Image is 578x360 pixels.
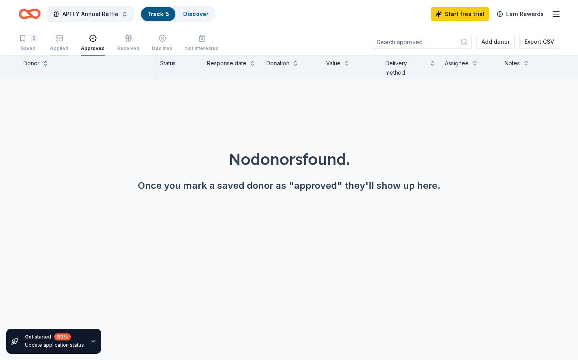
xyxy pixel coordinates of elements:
[147,11,169,17] a: Track· 5
[505,59,520,68] div: Notes
[25,333,84,340] div: Get started
[152,45,173,52] div: Declined
[372,35,472,49] input: Search approved
[185,31,219,56] button: Not interested
[62,9,118,19] span: APFFY Annual Raffle
[445,59,469,68] div: Assignee
[266,59,289,68] div: Donation
[47,6,134,22] button: APFFY Annual Raffle
[54,333,71,340] div: 80 %
[23,59,39,68] div: Donor
[140,6,216,22] button: Track· 5Discover
[207,59,246,68] div: Response date
[492,7,548,21] a: Earn Rewards
[81,31,105,56] button: Approved
[30,34,37,42] div: 5
[19,148,559,170] div: No donors found.
[50,31,68,56] button: Applied
[81,45,105,52] div: Approved
[431,7,489,21] a: Start free trial
[25,342,84,348] div: Update application status
[19,179,559,192] div: Once you mark a saved donor as "approved" they'll show up here.
[19,45,37,52] div: Saved
[19,5,41,23] a: Home
[155,56,202,79] div: Status
[385,59,426,77] div: Delivery method
[185,45,219,52] div: Not interested
[476,35,515,49] button: Add donor
[19,31,37,56] button: 5Saved
[519,35,559,49] button: Export CSV
[50,45,68,52] div: Applied
[183,11,209,17] a: Discover
[117,31,139,56] button: Received
[326,59,341,68] div: Value
[117,45,139,52] div: Received
[152,31,173,56] button: Declined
